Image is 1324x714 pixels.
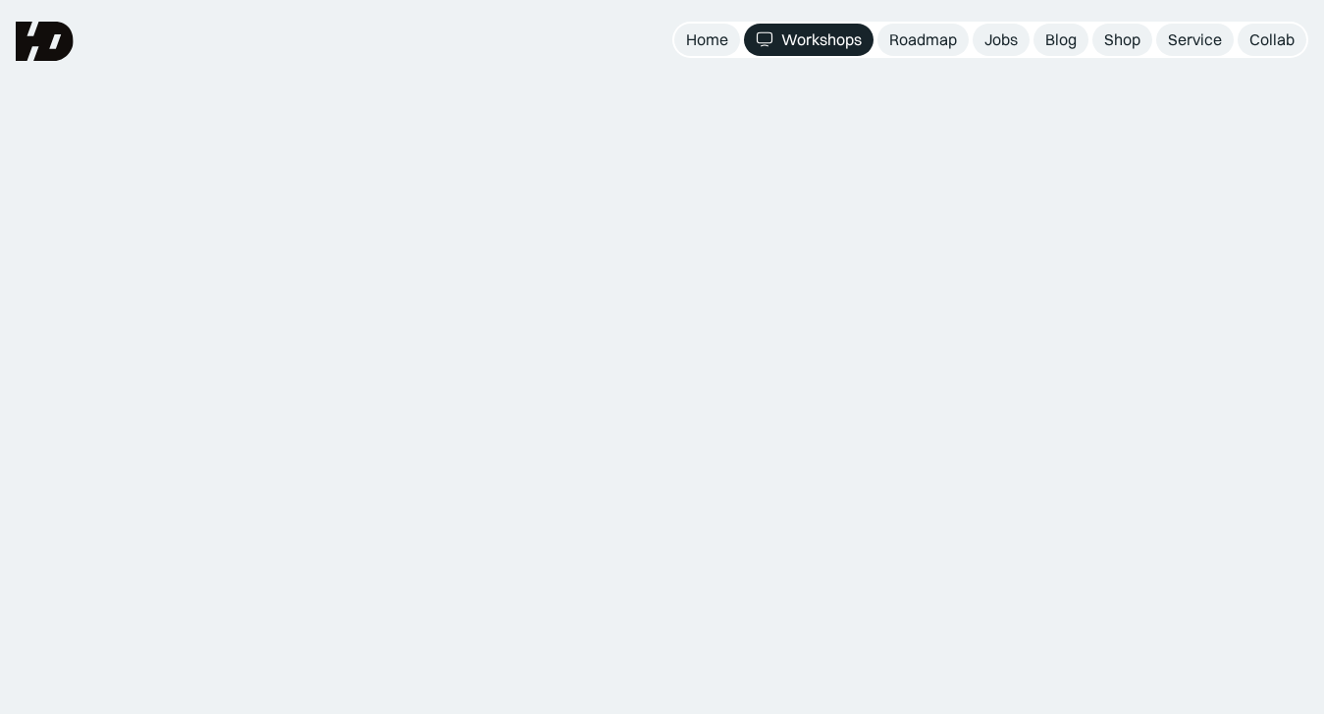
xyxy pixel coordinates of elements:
[1033,24,1088,56] a: Blog
[984,29,1018,50] div: Jobs
[686,29,728,50] div: Home
[674,24,740,56] a: Home
[973,24,1030,56] a: Jobs
[744,24,874,56] a: Workshops
[1104,29,1140,50] div: Shop
[781,29,862,50] div: Workshops
[1238,24,1306,56] a: Collab
[1249,29,1295,50] div: Collab
[1168,29,1222,50] div: Service
[877,24,969,56] a: Roadmap
[889,29,957,50] div: Roadmap
[1156,24,1234,56] a: Service
[1092,24,1152,56] a: Shop
[1045,29,1077,50] div: Blog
